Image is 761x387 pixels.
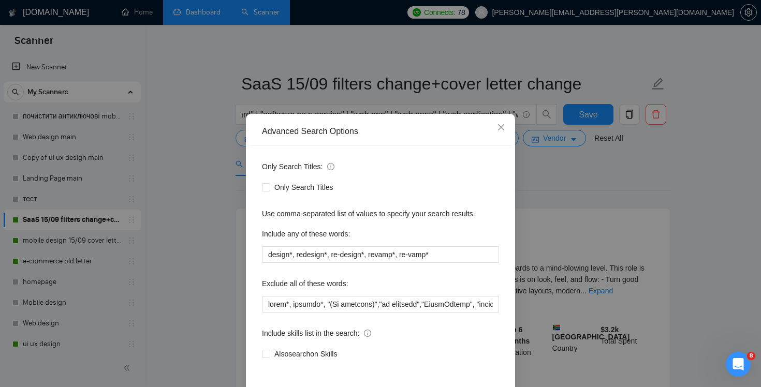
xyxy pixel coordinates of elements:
[487,114,515,142] button: Close
[726,352,751,377] iframe: Intercom live chat
[262,226,350,242] label: Include any of these words:
[262,126,499,137] div: Advanced Search Options
[262,161,334,172] span: Only Search Titles:
[327,163,334,170] span: info-circle
[262,328,371,339] span: Include skills list in the search:
[364,330,371,337] span: info-circle
[262,208,499,219] div: Use comma-separated list of values to specify your search results.
[270,182,338,193] span: Only Search Titles
[270,348,341,360] span: Also search on Skills
[747,352,755,360] span: 8
[497,123,505,131] span: close
[262,275,348,292] label: Exclude all of these words:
